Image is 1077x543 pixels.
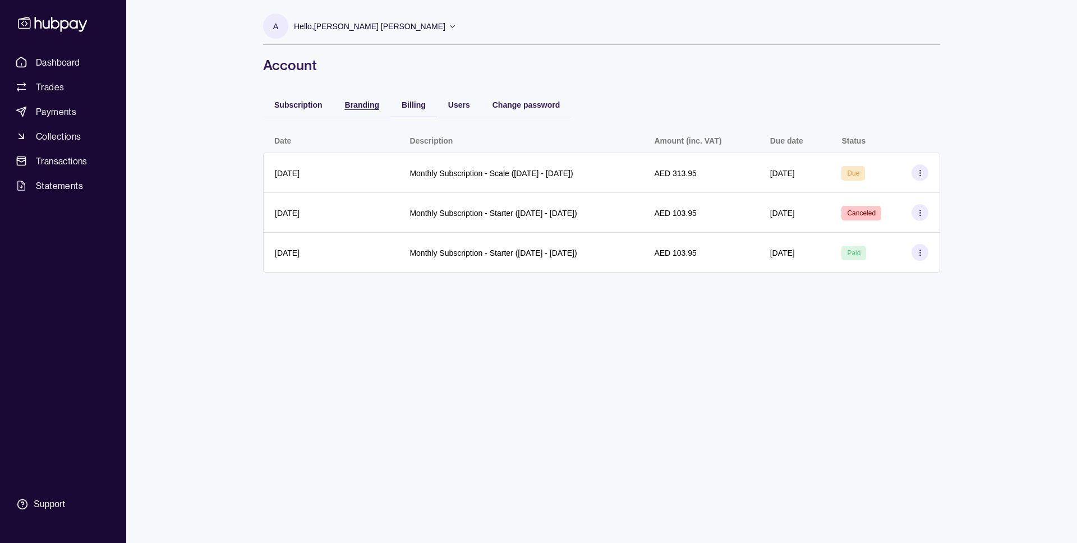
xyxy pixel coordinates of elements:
p: A [273,20,278,33]
a: Collections [11,126,115,146]
p: Date [274,136,291,145]
p: AED 313.95 [654,169,697,178]
p: Hello, [PERSON_NAME] [PERSON_NAME] [294,20,445,33]
p: Status [841,136,866,145]
div: Support [34,498,65,510]
span: Branding [345,100,379,109]
p: [DATE] [770,169,795,178]
span: Collections [36,130,81,143]
span: Change password [493,100,560,109]
a: Payments [11,102,115,122]
p: AED 103.95 [654,209,697,218]
span: Paid [847,249,860,257]
span: Statements [36,179,83,192]
p: AED 103.95 [654,249,697,257]
p: Monthly Subscription - Scale ([DATE] - [DATE]) [409,169,573,178]
span: Trades [36,80,64,94]
p: [DATE] [275,209,300,218]
span: Users [448,100,470,109]
p: Monthly Subscription - Starter ([DATE] - [DATE]) [409,209,577,218]
h1: Account [263,56,940,74]
span: Dashboard [36,56,80,69]
span: Canceled [847,209,876,217]
span: Due [847,169,859,177]
p: Due date [770,136,803,145]
a: Dashboard [11,52,115,72]
p: Description [409,136,453,145]
p: [DATE] [770,209,795,218]
p: [DATE] [275,249,300,257]
a: Transactions [11,151,115,171]
span: Subscription [274,100,323,109]
a: Trades [11,77,115,97]
span: Billing [402,100,426,109]
p: [DATE] [770,249,795,257]
span: Transactions [36,154,88,168]
p: [DATE] [275,169,300,178]
p: Monthly Subscription - Starter ([DATE] - [DATE]) [409,249,577,257]
p: Amount (inc. VAT) [654,136,721,145]
span: Payments [36,105,76,118]
a: Statements [11,176,115,196]
a: Support [11,493,115,516]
